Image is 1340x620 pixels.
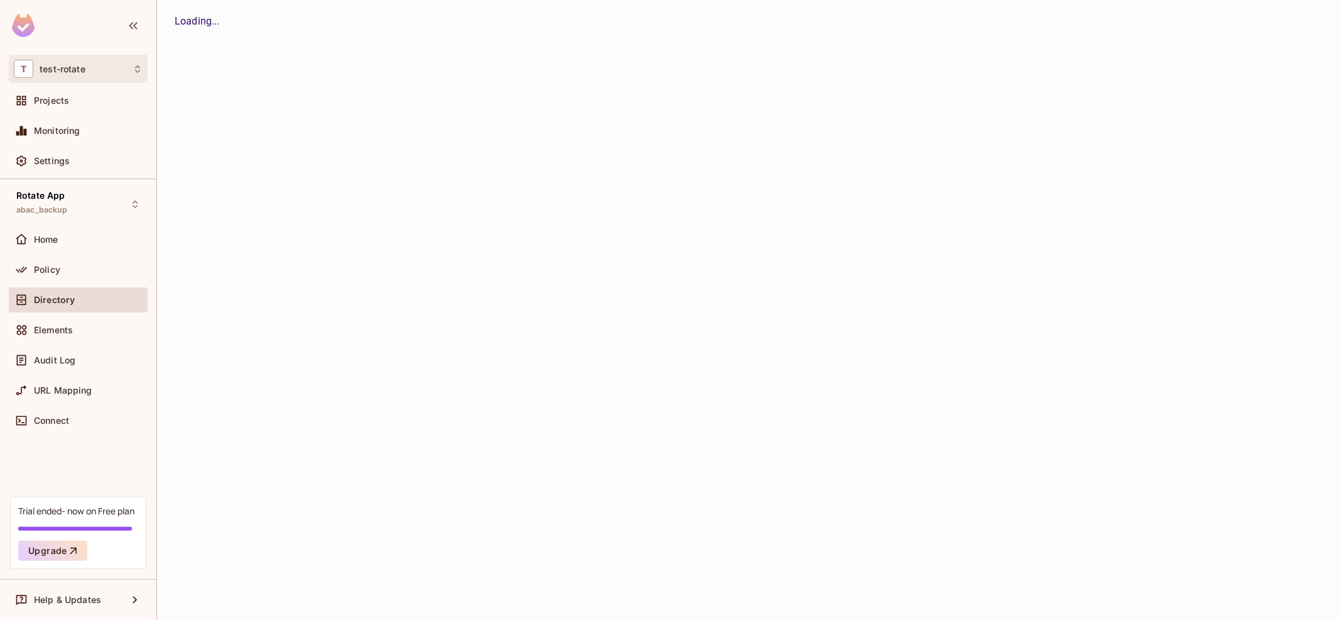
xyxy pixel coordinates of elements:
[34,325,73,335] span: Elements
[16,191,65,201] span: Rotate App
[34,355,75,365] span: Audit Log
[18,541,87,561] button: Upgrade
[18,505,134,517] div: Trial ended- now on Free plan
[34,96,69,106] span: Projects
[34,156,70,166] span: Settings
[34,416,69,426] span: Connect
[40,64,85,74] span: Workspace: test-rotate
[12,14,35,37] img: SReyMgAAAABJRU5ErkJggg==
[34,385,92,396] span: URL Mapping
[34,595,101,605] span: Help & Updates
[34,265,60,275] span: Policy
[14,60,33,78] span: T
[175,14,1322,29] div: Loading...
[16,205,68,215] span: abac_backup
[34,126,80,136] span: Monitoring
[34,295,75,305] span: Directory
[34,235,58,245] span: Home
